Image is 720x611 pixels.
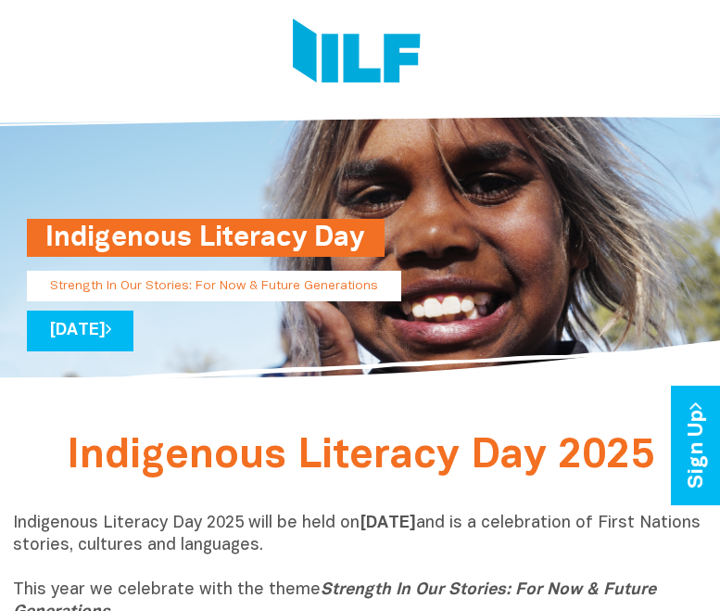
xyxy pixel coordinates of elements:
a: [DATE] [27,311,133,351]
a: Indigenous Literacy Day [27,260,347,275]
h1: Indigenous Literacy Day [45,219,366,257]
img: Logo [293,19,421,88]
span: Indigenous Literacy Day 2025 [67,438,654,476]
p: Strength In Our Stories: For Now & Future Generations [27,271,401,301]
b: [DATE] [360,516,416,531]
